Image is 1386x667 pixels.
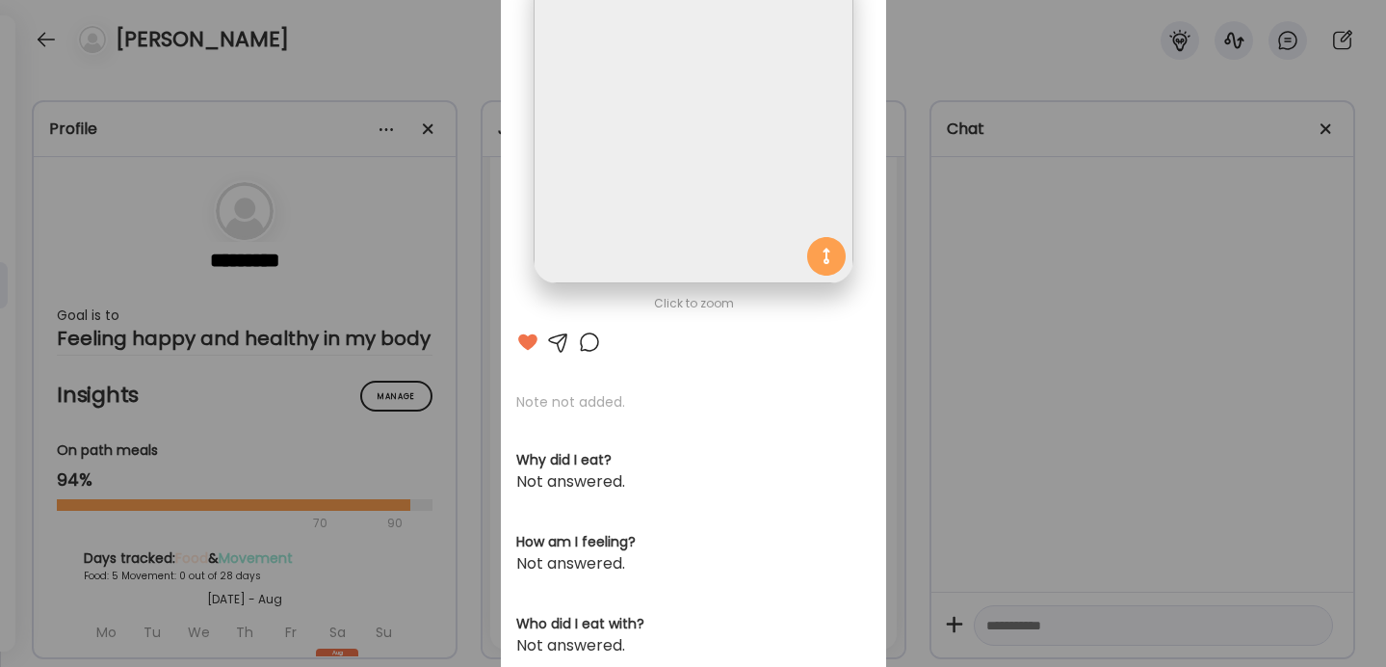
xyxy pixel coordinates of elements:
p: Note not added. [516,392,871,412]
div: Not answered. [516,470,871,494]
div: Not answered. [516,552,871,575]
div: Click to zoom [516,292,871,315]
h3: Who did I eat with? [516,614,871,634]
h3: How am I feeling? [516,532,871,552]
div: Not answered. [516,634,871,657]
h3: Why did I eat? [516,450,871,470]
